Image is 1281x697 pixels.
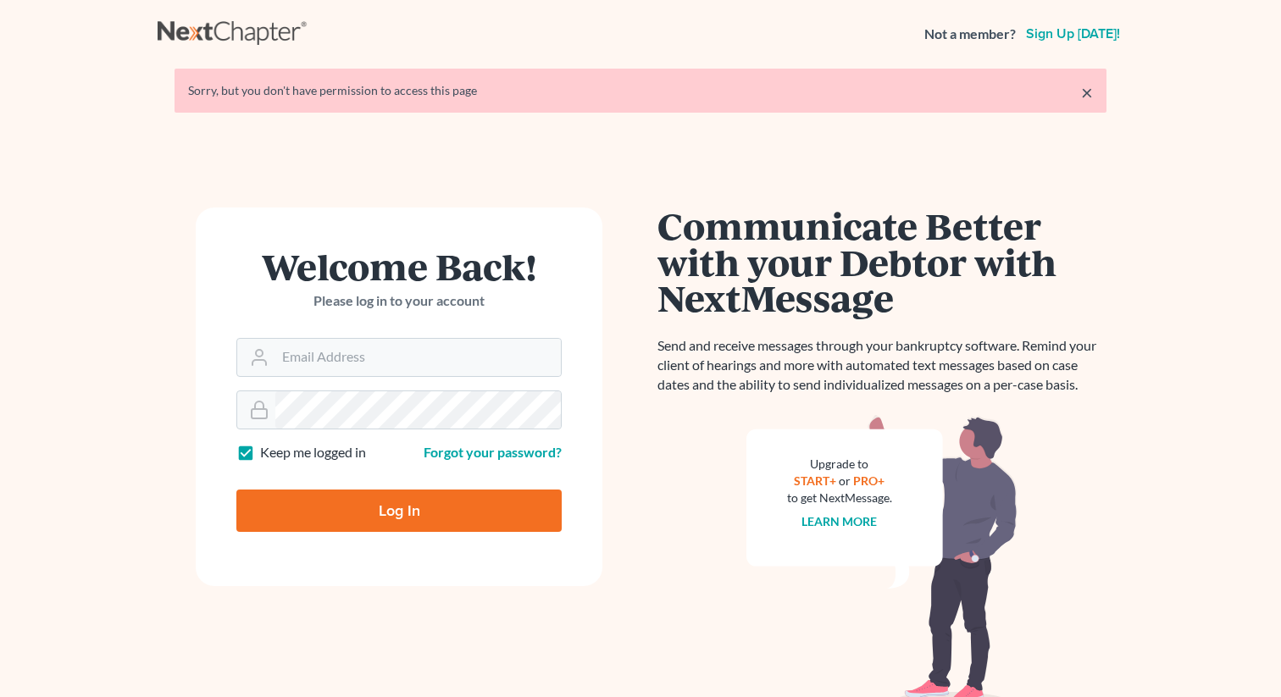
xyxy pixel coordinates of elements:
div: to get NextMessage. [787,490,892,506]
div: Upgrade to [787,456,892,473]
a: Sign up [DATE]! [1023,27,1123,41]
a: PRO+ [854,473,885,488]
a: × [1081,82,1093,102]
a: START+ [795,473,837,488]
span: or [840,473,851,488]
input: Log In [236,490,562,532]
strong: Not a member? [924,25,1016,44]
a: Learn more [802,514,878,528]
h1: Welcome Back! [236,248,562,285]
h1: Communicate Better with your Debtor with NextMessage [657,207,1106,316]
label: Keep me logged in [260,443,366,462]
div: Sorry, but you don't have permission to access this page [188,82,1093,99]
p: Please log in to your account [236,291,562,311]
input: Email Address [275,339,561,376]
p: Send and receive messages through your bankruptcy software. Remind your client of hearings and mo... [657,336,1106,395]
a: Forgot your password? [424,444,562,460]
